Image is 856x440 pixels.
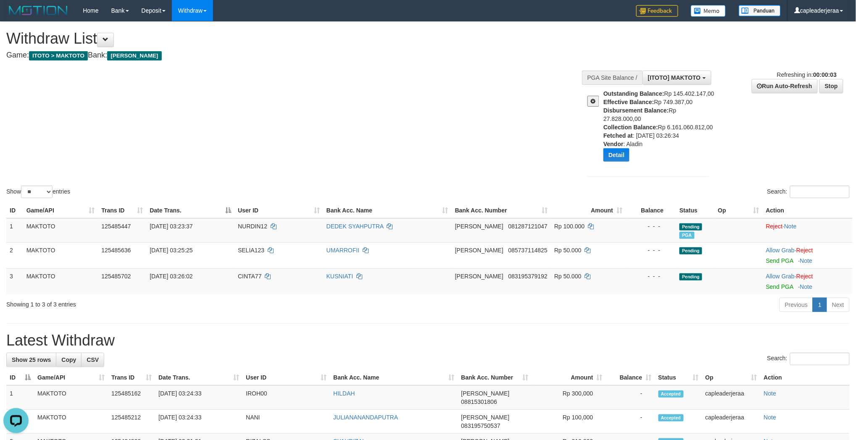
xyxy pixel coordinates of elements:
[6,370,34,385] th: ID: activate to sort column descending
[766,247,796,254] span: ·
[766,223,783,230] a: Reject
[554,247,582,254] span: Rp 50.000
[766,257,793,264] a: Send PGA
[461,414,509,421] span: [PERSON_NAME]
[827,298,850,312] a: Next
[582,71,643,85] div: PGA Site Balance /
[34,385,108,410] td: MAKTOTO
[238,273,262,280] span: CINTA77
[680,247,702,254] span: Pending
[767,186,850,198] label: Search:
[101,247,131,254] span: 125485636
[242,385,330,410] td: IROH00
[761,370,850,385] th: Action
[655,370,702,385] th: Status: activate to sort column ascending
[763,203,853,218] th: Action
[150,247,192,254] span: [DATE] 03:25:25
[34,370,108,385] th: Game/API: activate to sort column ascending
[777,71,837,78] span: Refreshing in:
[629,272,673,280] div: - - -
[508,223,548,230] span: Copy 081287121047 to clipboard
[108,370,155,385] th: Trans ID: activate to sort column ascending
[3,3,29,29] button: Open LiveChat chat widget
[629,246,673,254] div: - - -
[242,410,330,434] td: NANI
[606,385,655,410] td: -
[763,242,853,268] td: ·
[680,273,702,280] span: Pending
[603,99,654,105] b: Effective Balance:
[790,353,850,365] input: Search:
[702,370,761,385] th: Op: activate to sort column ascending
[6,242,23,268] td: 2
[658,414,684,422] span: Accepted
[819,79,843,93] a: Stop
[752,79,818,93] a: Run Auto-Refresh
[330,370,458,385] th: Bank Acc. Name: activate to sort column ascending
[554,273,582,280] span: Rp 50.000
[606,410,655,434] td: -
[813,298,827,312] a: 1
[603,132,633,139] b: Fetched at
[508,273,548,280] span: Copy 083195379192 to clipboard
[327,273,353,280] a: KUSNIATI
[603,90,664,97] b: Outstanding Balance:
[6,353,56,367] a: Show 25 rows
[34,410,108,434] td: MAKTOTO
[146,203,234,218] th: Date Trans.: activate to sort column descending
[458,370,532,385] th: Bank Acc. Number: activate to sort column ascending
[108,385,155,410] td: 125485162
[796,247,813,254] a: Reject
[606,370,655,385] th: Balance: activate to sort column ascending
[702,385,761,410] td: capleaderjeraa
[6,51,562,60] h4: Game: Bank:
[108,410,155,434] td: 125485212
[6,218,23,243] td: 1
[648,74,701,81] span: [ITOTO] MAKTOTO
[796,273,813,280] a: Reject
[452,203,551,218] th: Bank Acc. Number: activate to sort column ascending
[29,51,88,60] span: ITOTO > MAKTOTO
[234,203,323,218] th: User ID: activate to sort column ascending
[87,356,99,363] span: CSV
[455,247,503,254] span: [PERSON_NAME]
[98,203,146,218] th: Trans ID: activate to sort column ascending
[554,223,585,230] span: Rp 100.000
[603,141,623,147] b: Vendor
[702,410,761,434] td: capleaderjeraa
[636,5,678,17] img: Feedback.jpg
[603,124,658,131] b: Collection Balance:
[21,186,53,198] select: Showentries
[508,247,548,254] span: Copy 085737114825 to clipboard
[643,71,711,85] button: [ITOTO] MAKTOTO
[691,5,726,17] img: Button%20Memo.svg
[739,5,781,16] img: panduan.png
[327,247,360,254] a: UMARROFII
[101,273,131,280] span: 125485702
[532,370,606,385] th: Amount: activate to sort column ascending
[150,223,192,230] span: [DATE] 03:23:37
[763,268,853,294] td: ·
[766,247,795,254] a: Allow Grab
[676,203,714,218] th: Status
[323,203,452,218] th: Bank Acc. Name: activate to sort column ascending
[238,223,267,230] span: NURDIN12
[150,273,192,280] span: [DATE] 03:26:02
[532,410,606,434] td: Rp 100,000
[12,356,51,363] span: Show 25 rows
[455,273,503,280] span: [PERSON_NAME]
[6,186,70,198] label: Show entries
[23,203,98,218] th: Game/API: activate to sort column ascending
[603,148,629,162] button: Detail
[61,356,76,363] span: Copy
[6,203,23,218] th: ID
[626,203,676,218] th: Balance
[767,353,850,365] label: Search:
[532,385,606,410] td: Rp 300,000
[6,297,350,309] div: Showing 1 to 3 of 3 entries
[715,203,763,218] th: Op: activate to sort column ascending
[6,30,562,47] h1: Withdraw List
[155,410,242,434] td: [DATE] 03:24:33
[603,107,669,114] b: Disbursement Balance:
[800,257,813,264] a: Note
